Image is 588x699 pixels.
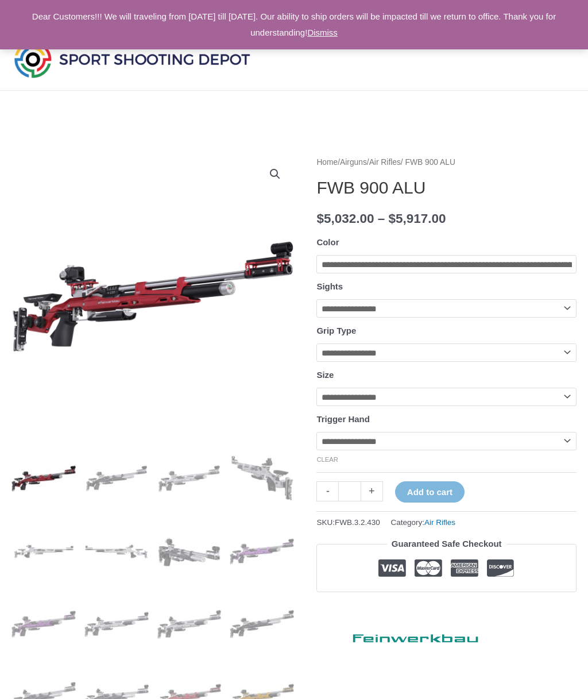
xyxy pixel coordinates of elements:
[338,481,361,501] input: Product quantity
[369,158,401,167] a: Air Rifles
[157,592,222,656] img: FWB 900 ALU - Image 11
[157,519,222,584] img: FWB 900 ALU
[390,515,455,530] span: Category:
[84,592,149,656] img: FWB 900 ALU - Image 10
[265,164,285,184] a: View full-screen image gallery
[389,211,396,226] span: $
[316,481,338,501] a: -
[340,158,367,167] a: Airguns
[157,446,222,511] img: FWB 900 ALU - Image 3
[316,155,577,170] nav: Breadcrumb
[84,446,149,511] img: FWB 900 ALU
[230,446,294,511] img: FWB 900 ALU
[316,237,339,247] label: Color
[316,158,338,167] a: Home
[316,456,338,463] a: Clear options
[361,481,383,501] a: +
[316,211,324,226] span: $
[316,414,370,424] label: Trigger Hand
[389,211,446,226] bdi: 5,917.00
[316,515,380,530] span: SKU:
[316,623,489,648] a: Feinwerkbau
[378,211,385,226] span: –
[307,28,338,37] a: Dismiss
[395,481,465,503] button: Add to cart
[316,211,374,226] bdi: 5,032.00
[316,281,343,291] label: Sights
[230,592,294,656] img: FWB 900 ALU
[316,370,334,380] label: Size
[11,592,76,656] img: FWB 900 ALU - Image 9
[335,518,380,527] span: FWB.3.2.430
[316,601,577,615] iframe: Customer reviews powered by Trustpilot
[230,519,294,584] img: FWB 900 ALU - Image 8
[11,519,76,584] img: FWB 900 ALU - Image 5
[316,326,356,335] label: Grip Type
[11,38,253,80] img: Sport Shooting Depot
[424,518,455,527] a: Air Rifles
[84,519,149,584] img: FWB 900 ALU - Image 6
[316,177,577,198] h1: FWB 900 ALU
[11,446,76,511] img: FWB 900 ALU
[387,536,506,552] legend: Guaranteed Safe Checkout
